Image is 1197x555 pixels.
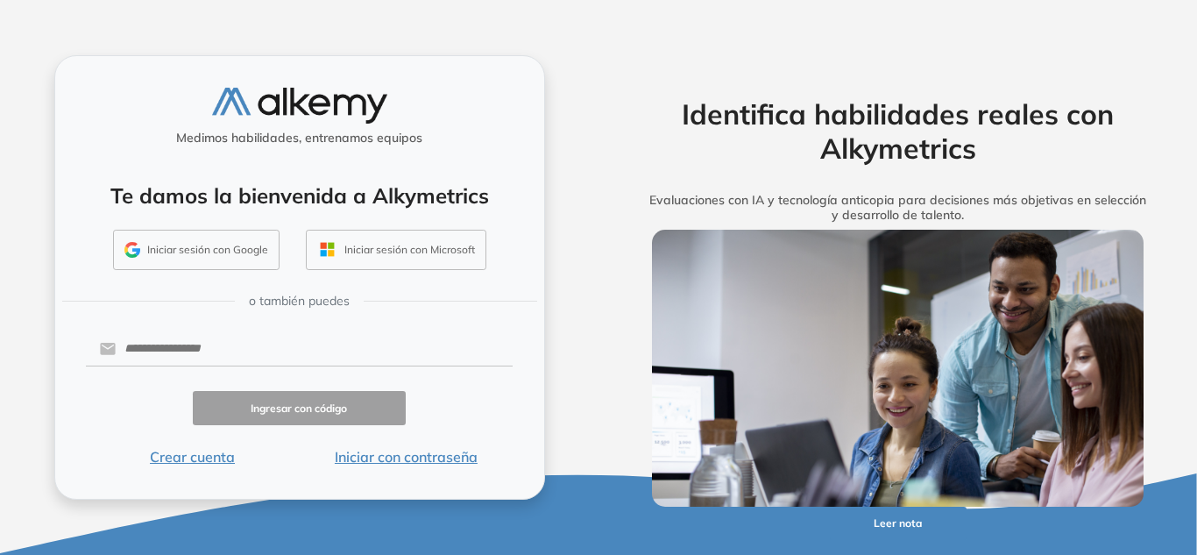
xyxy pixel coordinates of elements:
iframe: Chat Widget [882,352,1197,555]
img: GMAIL_ICON [124,242,140,258]
h2: Identifica habilidades reales con Alkymetrics [625,97,1172,165]
button: Iniciar con contraseña [299,446,513,467]
button: Crear cuenta [86,446,300,467]
span: o también puedes [249,292,350,310]
h5: Evaluaciones con IA y tecnología anticopia para decisiones más objetivas en selección y desarroll... [625,193,1172,223]
button: Iniciar sesión con Google [113,230,280,270]
button: Ingresar con código [193,391,407,425]
h5: Medimos habilidades, entrenamos equipos [62,131,537,146]
h4: Te damos la bienvenida a Alkymetrics [78,183,521,209]
button: Leer nota [830,507,967,541]
img: img-more-info [652,230,1144,507]
div: Widget de chat [882,352,1197,555]
img: logo-alkemy [212,88,387,124]
img: OUTLOOK_ICON [317,239,337,260]
button: Iniciar sesión con Microsoft [306,230,486,270]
